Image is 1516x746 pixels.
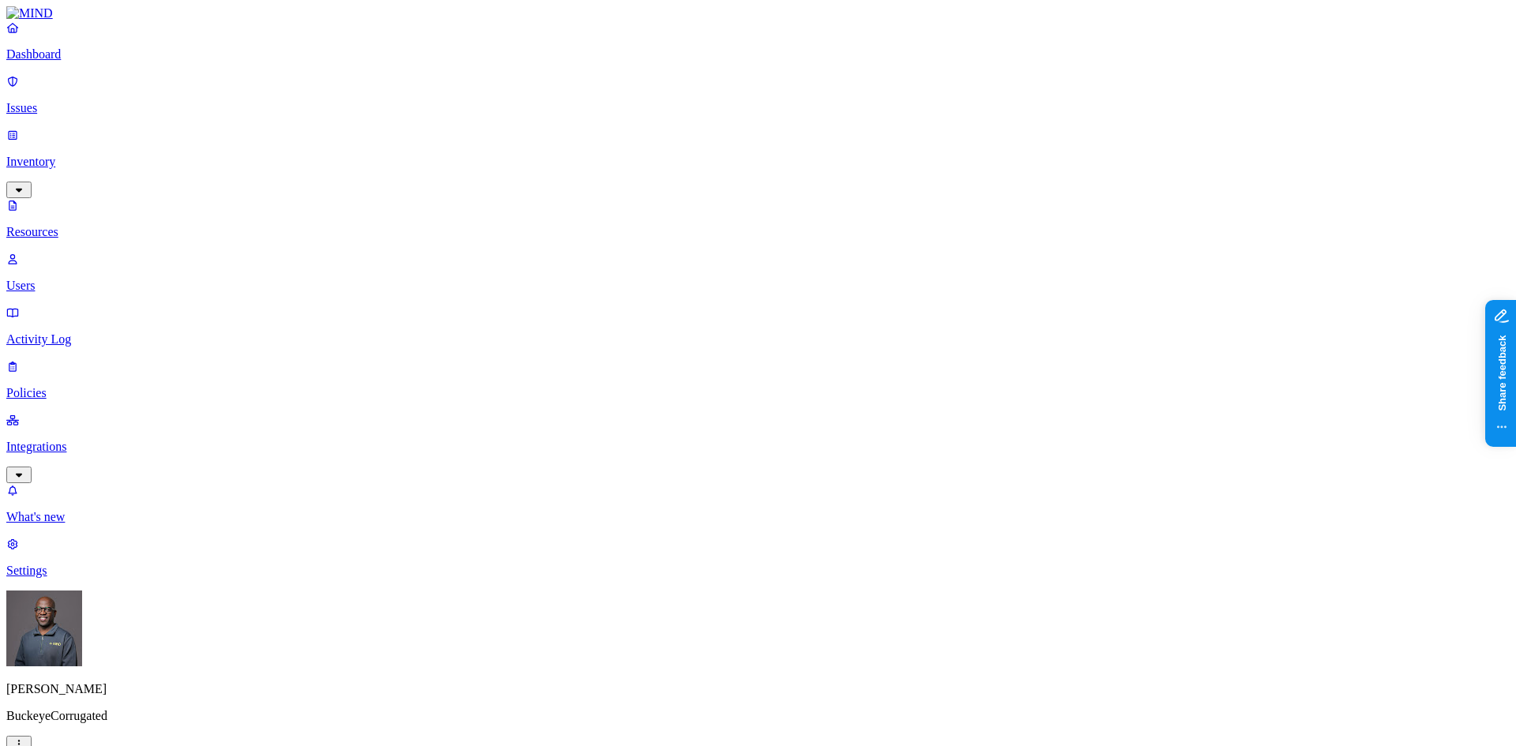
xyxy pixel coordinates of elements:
p: BuckeyeCorrugated [6,709,1510,723]
p: Issues [6,101,1510,115]
p: Inventory [6,155,1510,169]
img: MIND [6,6,53,21]
p: Settings [6,564,1510,578]
img: Gregory Thomas [6,590,82,666]
p: What's new [6,510,1510,524]
p: Activity Log [6,332,1510,347]
p: Resources [6,225,1510,239]
p: Integrations [6,440,1510,454]
p: [PERSON_NAME] [6,682,1510,696]
p: Users [6,279,1510,293]
p: Policies [6,386,1510,400]
p: Dashboard [6,47,1510,62]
